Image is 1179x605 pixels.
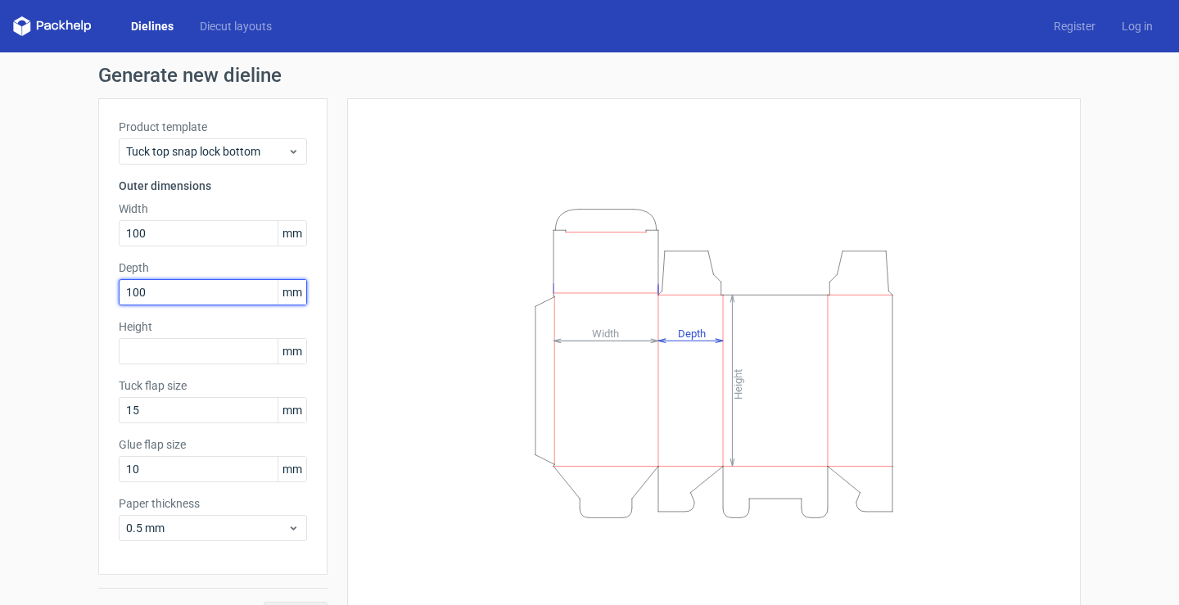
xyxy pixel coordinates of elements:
label: Tuck flap size [119,377,307,394]
a: Register [1041,18,1109,34]
tspan: Width [592,327,619,339]
h1: Generate new dieline [98,65,1081,85]
span: 0.5 mm [126,520,287,536]
label: Product template [119,119,307,135]
a: Log in [1109,18,1166,34]
span: mm [278,221,306,246]
span: mm [278,457,306,481]
h3: Outer dimensions [119,178,307,194]
span: mm [278,280,306,305]
tspan: Height [732,368,744,399]
label: Depth [119,260,307,276]
label: Width [119,201,307,217]
a: Diecut layouts [187,18,285,34]
label: Glue flap size [119,436,307,453]
a: Dielines [118,18,187,34]
tspan: Depth [678,327,706,339]
span: mm [278,398,306,422]
span: mm [278,339,306,363]
label: Paper thickness [119,495,307,512]
label: Height [119,318,307,335]
span: Tuck top snap lock bottom [126,143,287,160]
